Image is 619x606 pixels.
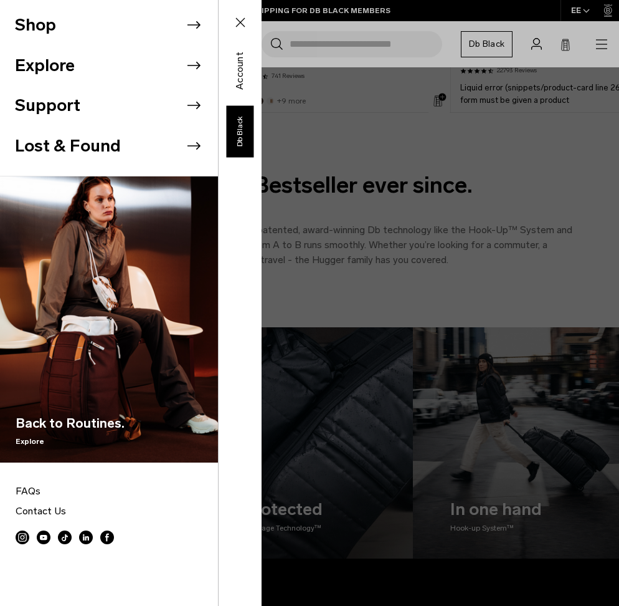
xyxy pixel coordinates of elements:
a: Contact Us [16,501,202,521]
span: Back to Routines. [16,413,125,433]
span: Account [233,52,248,90]
span: Explore [16,436,125,447]
a: FAQs [16,481,202,501]
a: Db Black [226,105,253,157]
a: Account [227,63,253,78]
